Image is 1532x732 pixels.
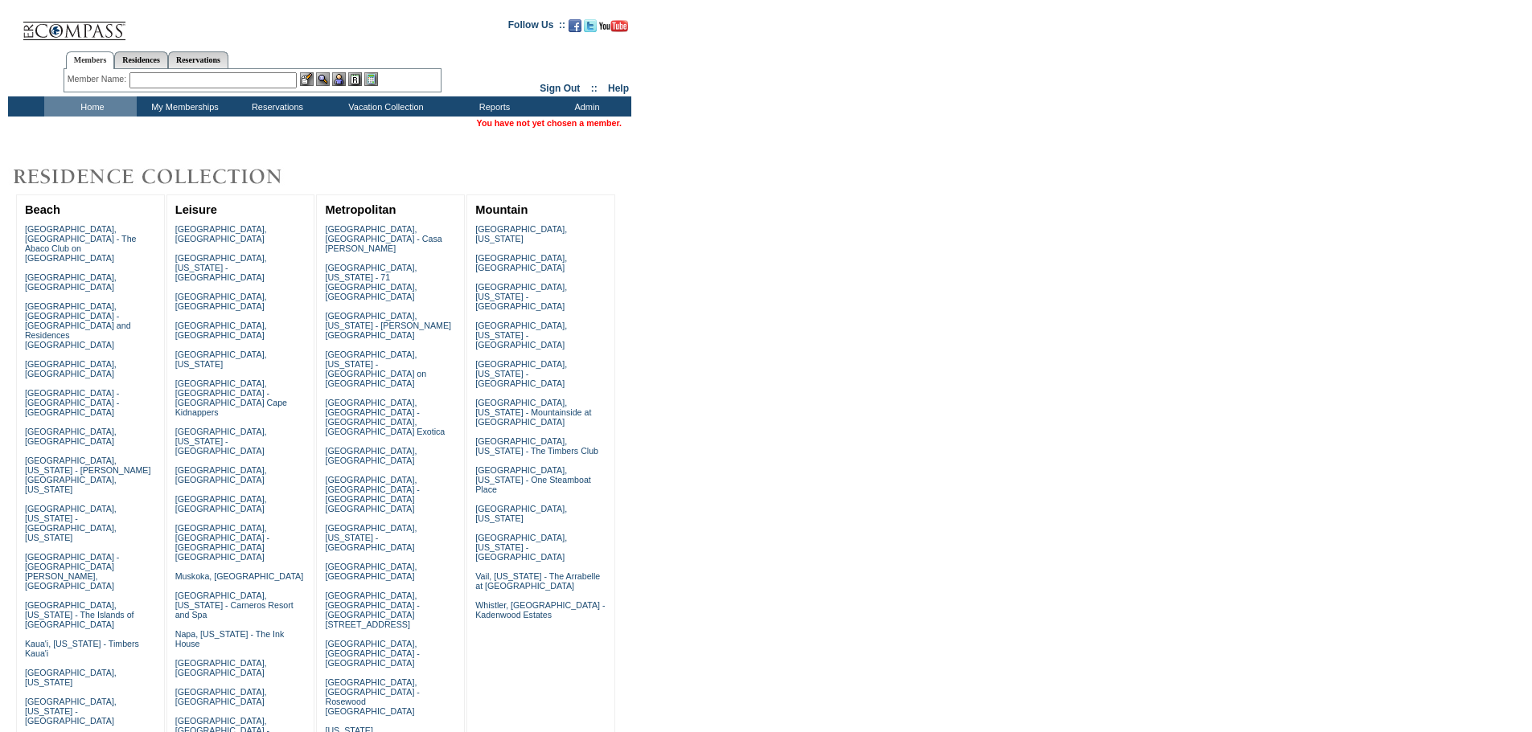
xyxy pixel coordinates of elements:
[175,571,303,581] a: Muskoka, [GEOGRAPHIC_DATA]
[175,629,285,648] a: Napa, [US_STATE] - The Ink House
[584,19,597,32] img: Follow us on Twitter
[25,301,131,350] a: [GEOGRAPHIC_DATA], [GEOGRAPHIC_DATA] - [GEOGRAPHIC_DATA] and Residences [GEOGRAPHIC_DATA]
[175,658,267,677] a: [GEOGRAPHIC_DATA], [GEOGRAPHIC_DATA]
[175,350,267,369] a: [GEOGRAPHIC_DATA], [US_STATE]
[25,552,119,591] a: [GEOGRAPHIC_DATA] - [GEOGRAPHIC_DATA][PERSON_NAME], [GEOGRAPHIC_DATA]
[540,83,580,94] a: Sign Out
[475,224,567,243] a: [GEOGRAPHIC_DATA], [US_STATE]
[175,591,294,620] a: [GEOGRAPHIC_DATA], [US_STATE] - Carneros Resort and Spa
[325,203,396,216] a: Metropolitan
[44,96,137,117] td: Home
[25,203,60,216] a: Beach
[68,72,129,86] div: Member Name:
[175,465,267,485] a: [GEOGRAPHIC_DATA], [GEOGRAPHIC_DATA]
[599,20,628,32] img: Subscribe to our YouTube Channel
[25,388,119,417] a: [GEOGRAPHIC_DATA] - [GEOGRAPHIC_DATA] - [GEOGRAPHIC_DATA]
[25,697,117,726] a: [GEOGRAPHIC_DATA], [US_STATE] - [GEOGRAPHIC_DATA]
[25,668,117,687] a: [GEOGRAPHIC_DATA], [US_STATE]
[25,504,117,542] a: [GEOGRAPHIC_DATA], [US_STATE] - [GEOGRAPHIC_DATA], [US_STATE]
[175,523,269,562] a: [GEOGRAPHIC_DATA], [GEOGRAPHIC_DATA] - [GEOGRAPHIC_DATA] [GEOGRAPHIC_DATA]
[599,24,628,34] a: Subscribe to our YouTube Channel
[175,378,287,417] a: [GEOGRAPHIC_DATA], [GEOGRAPHIC_DATA] - [GEOGRAPHIC_DATA] Cape Kidnappers
[175,687,267,706] a: [GEOGRAPHIC_DATA], [GEOGRAPHIC_DATA]
[300,72,314,86] img: b_edit.gif
[475,359,567,388] a: [GEOGRAPHIC_DATA], [US_STATE] - [GEOGRAPHIC_DATA]
[325,591,419,629] a: [GEOGRAPHIC_DATA], [GEOGRAPHIC_DATA] - [GEOGRAPHIC_DATA][STREET_ADDRESS]
[8,161,322,193] img: Destinations by Exclusive Resorts
[584,24,597,34] a: Follow us on Twitter
[608,83,629,94] a: Help
[325,350,426,388] a: [GEOGRAPHIC_DATA], [US_STATE] - [GEOGRAPHIC_DATA] on [GEOGRAPHIC_DATA]
[364,72,378,86] img: b_calculator.gif
[475,436,598,456] a: [GEOGRAPHIC_DATA], [US_STATE] - The Timbers Club
[316,72,330,86] img: View
[325,475,419,513] a: [GEOGRAPHIC_DATA], [GEOGRAPHIC_DATA] - [GEOGRAPHIC_DATA] [GEOGRAPHIC_DATA]
[539,96,631,117] td: Admin
[25,600,134,629] a: [GEOGRAPHIC_DATA], [US_STATE] - The Islands of [GEOGRAPHIC_DATA]
[325,224,442,253] a: [GEOGRAPHIC_DATA], [GEOGRAPHIC_DATA] - Casa [PERSON_NAME]
[25,639,139,658] a: Kaua'i, [US_STATE] - Timbers Kaua'i
[325,677,419,716] a: [GEOGRAPHIC_DATA], [GEOGRAPHIC_DATA] - Rosewood [GEOGRAPHIC_DATA]
[25,427,117,446] a: [GEOGRAPHIC_DATA], [GEOGRAPHIC_DATA]
[325,311,451,340] a: [GEOGRAPHIC_DATA], [US_STATE] - [PERSON_NAME][GEOGRAPHIC_DATA]
[322,96,446,117] td: Vacation Collection
[569,24,581,34] a: Become our fan on Facebook
[175,253,267,282] a: [GEOGRAPHIC_DATA], [US_STATE] - [GEOGRAPHIC_DATA]
[348,72,362,86] img: Reservations
[475,253,567,272] a: [GEOGRAPHIC_DATA], [GEOGRAPHIC_DATA]
[475,398,591,427] a: [GEOGRAPHIC_DATA], [US_STATE] - Mountainside at [GEOGRAPHIC_DATA]
[8,24,21,25] img: i.gif
[175,321,267,340] a: [GEOGRAPHIC_DATA], [GEOGRAPHIC_DATA]
[325,398,445,436] a: [GEOGRAPHIC_DATA], [GEOGRAPHIC_DATA] - [GEOGRAPHIC_DATA], [GEOGRAPHIC_DATA] Exotica
[475,282,567,311] a: [GEOGRAPHIC_DATA], [US_STATE] - [GEOGRAPHIC_DATA]
[325,263,417,301] a: [GEOGRAPHIC_DATA], [US_STATE] - 71 [GEOGRAPHIC_DATA], [GEOGRAPHIC_DATA]
[66,51,115,69] a: Members
[22,8,126,41] img: Compass Home
[325,562,417,581] a: [GEOGRAPHIC_DATA], [GEOGRAPHIC_DATA]
[137,96,229,117] td: My Memberships
[325,639,419,668] a: [GEOGRAPHIC_DATA], [GEOGRAPHIC_DATA] - [GEOGRAPHIC_DATA]
[175,292,267,311] a: [GEOGRAPHIC_DATA], [GEOGRAPHIC_DATA]
[475,203,528,216] a: Mountain
[475,504,567,523] a: [GEOGRAPHIC_DATA], [US_STATE]
[475,571,600,591] a: Vail, [US_STATE] - The Arrabelle at [GEOGRAPHIC_DATA]
[25,456,151,494] a: [GEOGRAPHIC_DATA], [US_STATE] - [PERSON_NAME][GEOGRAPHIC_DATA], [US_STATE]
[175,427,267,456] a: [GEOGRAPHIC_DATA], [US_STATE] - [GEOGRAPHIC_DATA]
[114,51,168,68] a: Residences
[475,321,567,350] a: [GEOGRAPHIC_DATA], [US_STATE] - [GEOGRAPHIC_DATA]
[475,600,605,620] a: Whistler, [GEOGRAPHIC_DATA] - Kadenwood Estates
[168,51,228,68] a: Reservations
[229,96,322,117] td: Reservations
[175,494,267,513] a: [GEOGRAPHIC_DATA], [GEOGRAPHIC_DATA]
[25,224,137,263] a: [GEOGRAPHIC_DATA], [GEOGRAPHIC_DATA] - The Abaco Club on [GEOGRAPHIC_DATA]
[475,533,567,562] a: [GEOGRAPHIC_DATA], [US_STATE] - [GEOGRAPHIC_DATA]
[332,72,346,86] img: Impersonate
[446,96,539,117] td: Reports
[325,523,417,552] a: [GEOGRAPHIC_DATA], [US_STATE] - [GEOGRAPHIC_DATA]
[477,118,622,128] span: You have not yet chosen a member.
[591,83,598,94] span: ::
[508,18,565,37] td: Follow Us ::
[325,446,417,465] a: [GEOGRAPHIC_DATA], [GEOGRAPHIC_DATA]
[25,272,117,292] a: [GEOGRAPHIC_DATA], [GEOGRAPHIC_DATA]
[175,224,267,243] a: [GEOGRAPHIC_DATA], [GEOGRAPHIC_DATA]
[475,465,591,494] a: [GEOGRAPHIC_DATA], [US_STATE] - One Steamboat Place
[175,203,217,216] a: Leisure
[569,19,581,32] img: Become our fan on Facebook
[25,359,117,378] a: [GEOGRAPHIC_DATA], [GEOGRAPHIC_DATA]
